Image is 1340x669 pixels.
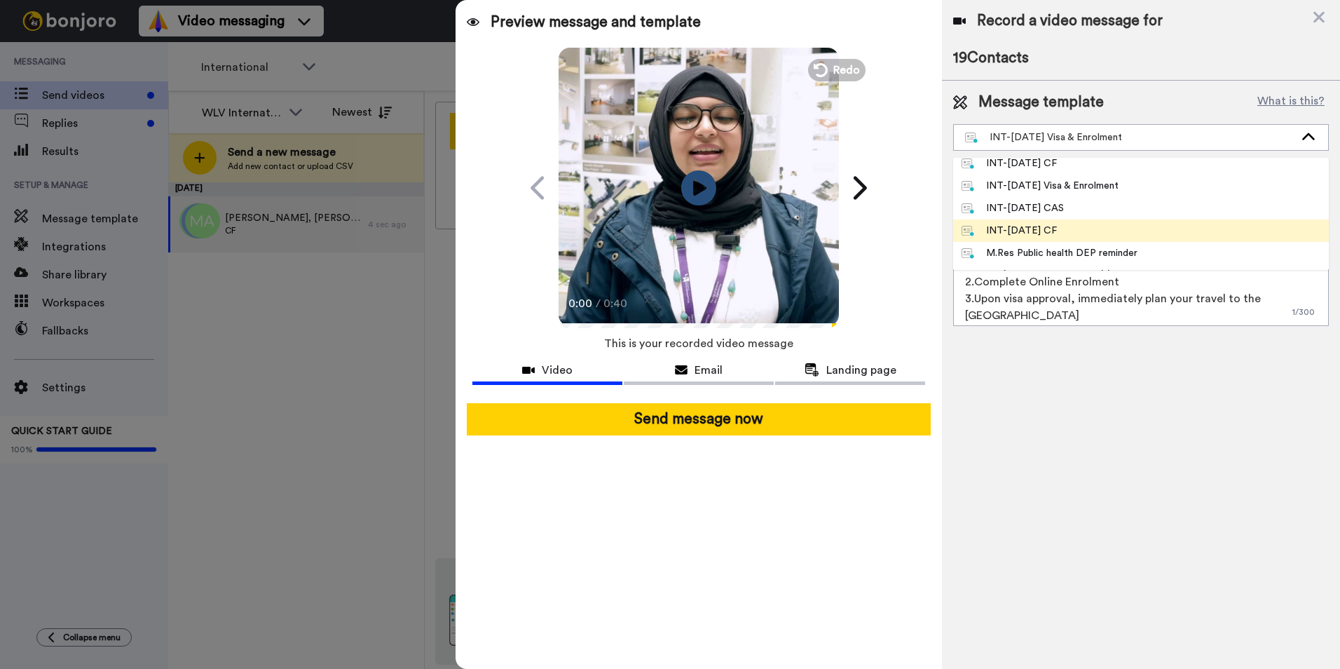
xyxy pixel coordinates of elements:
[467,403,931,435] button: Send message now
[962,156,1057,170] div: INT-[DATE] CF
[962,269,1068,283] div: PCI-10 days to go
[978,92,1104,113] span: Message template
[604,328,793,359] span: This is your recorded video message
[965,133,978,144] img: nextgen-template.svg
[962,201,1064,215] div: INT-[DATE] CAS
[826,362,896,379] span: Landing page
[962,246,1137,260] div: M.Res Public health DEP reminder
[962,226,975,237] img: nextgen-template.svg
[1253,92,1329,113] button: What is this?
[962,179,1119,193] div: INT-[DATE] Visa & Enrolment
[965,130,1294,144] div: INT-[DATE] Visa & Enrolment
[962,248,975,259] img: nextgen-template.svg
[962,158,975,170] img: nextgen-template.svg
[542,362,573,379] span: Video
[962,224,1057,238] div: INT-[DATE] CF
[962,203,975,215] img: nextgen-template.svg
[568,295,593,312] span: 0:00
[603,295,628,312] span: 0:40
[596,295,601,312] span: /
[962,181,975,192] img: nextgen-template.svg
[695,362,723,379] span: Email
